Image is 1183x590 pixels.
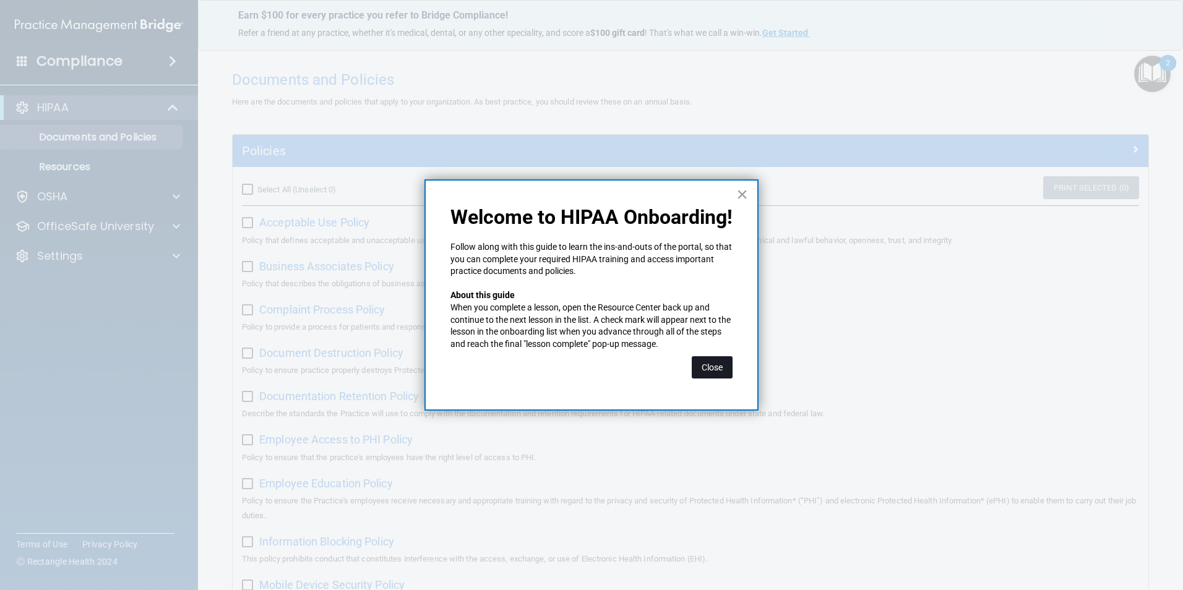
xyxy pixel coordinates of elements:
p: When you complete a lesson, open the Resource Center back up and continue to the next lesson in t... [450,302,733,350]
p: Welcome to HIPAA Onboarding! [450,205,733,229]
button: Close [736,184,748,204]
strong: About this guide [450,290,515,300]
p: Follow along with this guide to learn the ins-and-outs of the portal, so that you can complete yo... [450,241,733,278]
button: Close [692,356,733,378]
